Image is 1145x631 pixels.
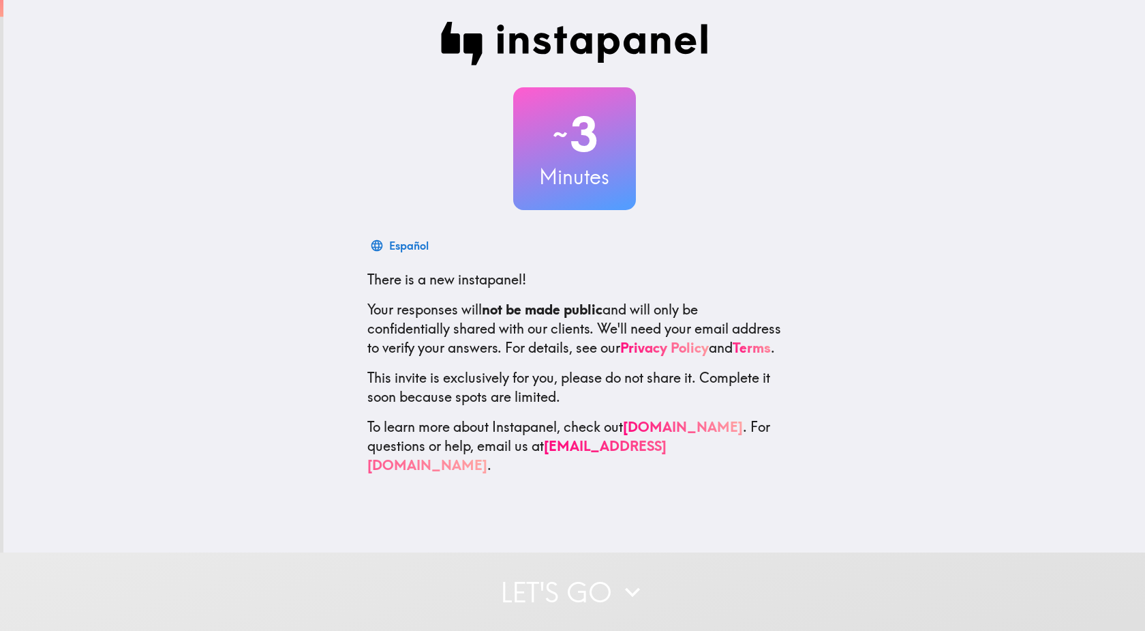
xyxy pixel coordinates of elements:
[367,437,667,473] a: [EMAIL_ADDRESS][DOMAIN_NAME]
[513,106,636,162] h2: 3
[551,114,570,155] span: ~
[441,22,708,65] img: Instapanel
[367,300,782,357] p: Your responses will and will only be confidentially shared with our clients. We'll need your emai...
[367,368,782,407] p: This invite is exclusively for you, please do not share it. Complete it soon because spots are li...
[513,162,636,191] h3: Minutes
[733,339,771,356] a: Terms
[620,339,709,356] a: Privacy Policy
[389,236,429,255] div: Español
[367,417,782,475] p: To learn more about Instapanel, check out . For questions or help, email us at .
[367,232,434,259] button: Español
[482,301,602,318] b: not be made public
[623,418,743,435] a: [DOMAIN_NAME]
[367,271,526,288] span: There is a new instapanel!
